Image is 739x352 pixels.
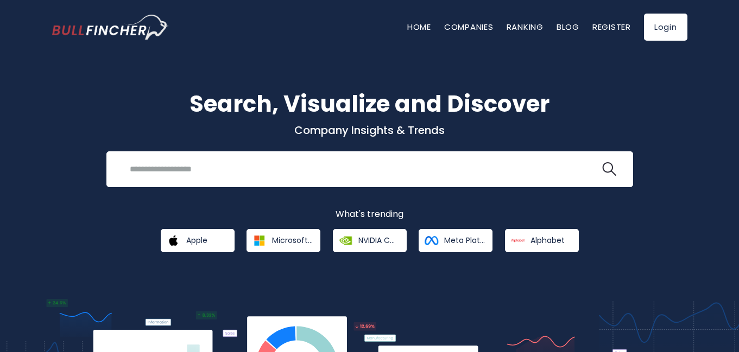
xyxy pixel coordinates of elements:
[333,229,407,252] a: NVIDIA Corporation
[444,21,494,33] a: Companies
[530,235,565,245] span: Alphabet
[272,235,313,245] span: Microsoft Corporation
[358,235,399,245] span: NVIDIA Corporation
[52,15,169,40] a: Go to homepage
[52,209,687,220] p: What's trending
[161,229,235,252] a: Apple
[186,235,207,245] span: Apple
[505,229,579,252] a: Alphabet
[602,162,616,176] img: search icon
[557,21,579,33] a: Blog
[407,21,431,33] a: Home
[52,15,169,40] img: bullfincher logo
[507,21,544,33] a: Ranking
[52,87,687,121] h1: Search, Visualize and Discover
[247,229,320,252] a: Microsoft Corporation
[644,14,687,41] a: Login
[52,123,687,137] p: Company Insights & Trends
[592,21,631,33] a: Register
[444,235,485,245] span: Meta Platforms
[419,229,492,252] a: Meta Platforms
